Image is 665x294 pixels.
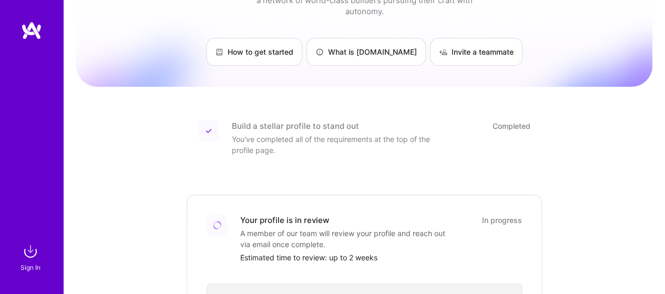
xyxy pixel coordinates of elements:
img: Loading [211,219,222,230]
a: sign inSign In [22,241,41,273]
a: Invite a teammate [430,38,523,66]
img: logo [21,21,42,40]
img: How to get started [215,48,223,56]
img: What is A.Team [315,48,324,56]
img: sign in [20,241,41,262]
a: How to get started [206,38,302,66]
a: What is [DOMAIN_NAME] [306,38,426,66]
div: You've completed all of the requirements at the top of the profile page. [232,134,442,156]
div: In progress [482,215,522,226]
div: Completed [493,120,530,131]
div: A member of our team will review your profile and reach out via email once complete. [240,228,451,250]
div: Your profile is in review [240,215,329,226]
img: Completed [206,128,212,134]
div: Build a stellar profile to stand out [232,120,359,131]
div: Estimated time to review: up to 2 weeks [240,252,522,263]
div: Sign In [21,262,40,273]
img: Invite a teammate [439,48,447,56]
